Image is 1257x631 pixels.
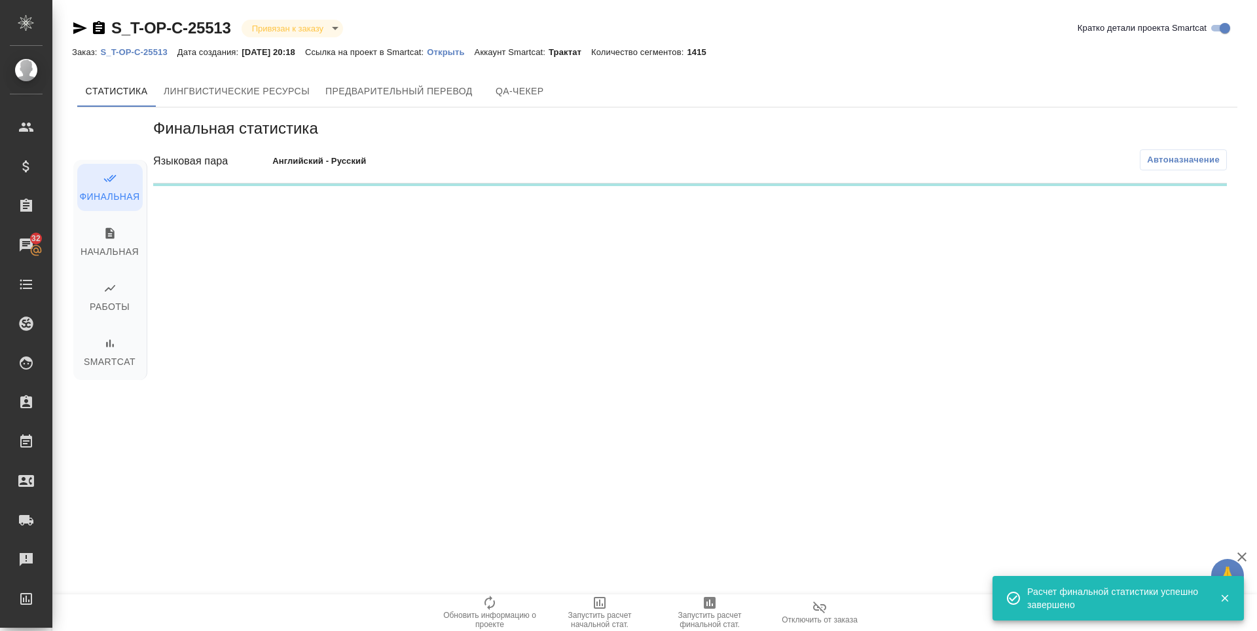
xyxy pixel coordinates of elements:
[85,337,135,370] span: Smartcat
[1147,153,1220,166] span: Автоназначение
[475,47,549,57] p: Аккаунт Smartcat:
[427,46,474,57] a: Открыть
[427,47,474,57] p: Открыть
[242,47,305,57] p: [DATE] 20:18
[153,118,1227,139] h5: Финальная статистика
[591,47,687,57] p: Количество сегментов:
[305,47,427,57] p: Ссылка на проект в Smartcat:
[325,83,473,100] span: Предварительный перевод
[1078,22,1207,35] span: Кратко детали проекта Smartcat
[24,232,48,245] span: 32
[3,229,49,261] a: 32
[687,47,716,57] p: 1415
[85,282,135,315] span: Работы
[85,227,135,260] span: Начальная
[248,23,327,34] button: Привязан к заказу
[1211,592,1238,604] button: Закрыть
[85,83,148,100] span: Cтатистика
[164,83,310,100] span: Лингвистические ресурсы
[1216,562,1239,589] span: 🙏
[100,46,177,57] a: S_T-OP-C-25513
[177,47,242,57] p: Дата создания:
[72,20,88,36] button: Скопировать ссылку для ЯМессенджера
[1027,585,1200,611] div: Расчет финальной статистики успешно завершено
[272,155,511,168] p: Английский - Русский
[100,47,177,57] p: S_T-OP-C-25513
[242,20,343,37] div: Привязан к заказу
[1140,149,1227,170] button: Автоназначение
[72,47,100,57] p: Заказ:
[85,172,135,205] span: Финальная
[111,19,231,37] a: S_T-OP-C-25513
[1211,559,1244,592] button: 🙏
[549,47,591,57] p: Трактат
[153,153,272,169] div: Языковая пара
[91,20,107,36] button: Скопировать ссылку
[488,83,551,100] span: QA-чекер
